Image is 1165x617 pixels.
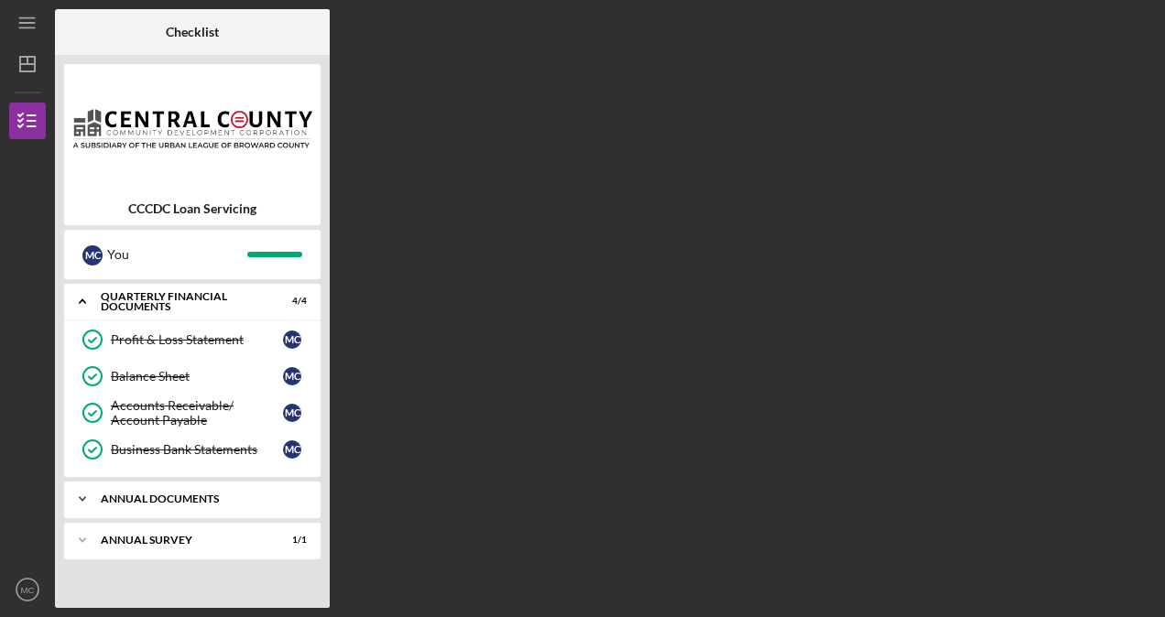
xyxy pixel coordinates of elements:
div: M C [283,404,301,422]
div: Profit & Loss Statement [111,332,283,347]
div: M C [283,330,301,349]
div: You [107,239,247,270]
div: Accounts Receivable/ Account Payable [111,398,283,428]
div: Quarterly Financial Documents [101,291,261,312]
div: M C [283,367,301,385]
button: MC [9,571,46,608]
text: MC [21,585,35,595]
b: CCCDC Loan Servicing [128,201,256,216]
div: Business Bank Statements [111,442,283,457]
div: M C [283,440,301,459]
a: Balance SheetMC [73,358,311,395]
div: Balance Sheet [111,369,283,384]
a: Profit & Loss StatementMC [73,321,311,358]
div: 4 / 4 [274,296,307,307]
div: M C [82,245,103,265]
b: Checklist [166,25,219,39]
a: Accounts Receivable/ Account PayableMC [73,395,311,431]
div: 1 / 1 [274,535,307,546]
img: Product logo [64,73,321,183]
div: Annual Documents [101,493,298,504]
div: Annual Survey [101,535,261,546]
a: Business Bank StatementsMC [73,431,311,468]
